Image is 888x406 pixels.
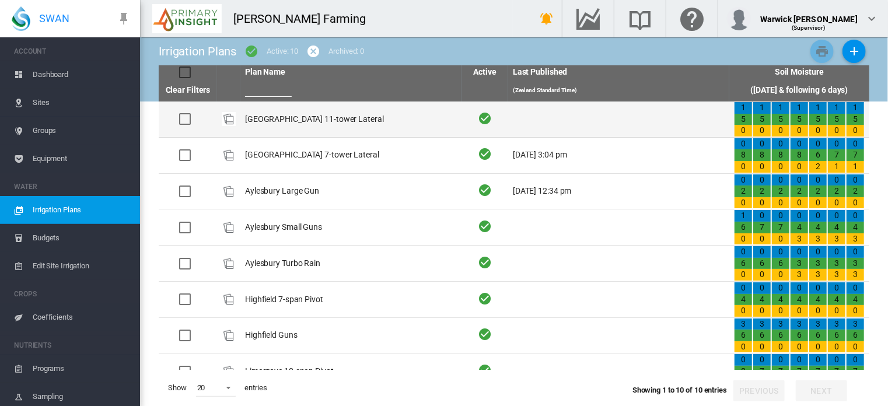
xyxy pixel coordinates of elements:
div: 5 [772,114,789,125]
div: 0 [828,282,845,294]
img: product-image-placeholder.png [222,184,236,198]
div: 6 [809,330,827,341]
div: 0 [735,246,752,258]
div: 5 [847,114,864,125]
div: 5 [791,114,808,125]
div: 2 [847,185,864,197]
div: 0 [753,305,771,317]
div: 4 [735,294,752,306]
div: 2 [772,185,789,197]
div: 0 [847,305,864,317]
th: Last Published [508,65,729,79]
span: Irrigation Plans [33,196,131,224]
div: 4 [791,222,808,233]
span: Budgets [33,224,131,252]
div: 1 [828,161,845,173]
td: 0 8 0 0 8 0 0 8 0 0 8 0 0 6 2 0 7 1 0 7 1 [729,138,869,173]
td: [DATE] 3:04 pm [508,138,729,173]
td: [DATE] 12:34 pm [508,174,729,209]
th: ([DATE] & following 6 days) [729,79,869,101]
div: 0 [772,210,789,222]
div: 6 [847,330,864,341]
div: 0 [828,125,845,136]
div: 4 [809,294,827,306]
div: Irrigation Plans [159,43,236,60]
div: 7 [772,222,789,233]
div: 0 [735,354,752,366]
md-icon: icon-chevron-down [865,12,879,26]
div: 0 [828,138,845,150]
img: profile.jpg [728,7,751,30]
div: 7 [753,222,771,233]
div: 0 [735,125,752,136]
div: 0 [772,138,789,150]
div: 1 [735,102,752,114]
div: 2 [828,185,845,197]
div: 0 [772,174,789,186]
td: Aylesbury Large Gun [240,174,462,209]
md-icon: Search the knowledge base [626,12,654,26]
div: Plan Id: 37969 [222,328,236,342]
div: 1 [791,102,808,114]
div: 0 [772,282,789,294]
td: Aylesbury Small Guns [240,209,462,245]
span: SWAN [39,11,69,26]
md-icon: Go to the Data Hub [574,12,602,26]
div: 7 [772,366,789,377]
div: 1 [809,102,827,114]
div: 0 [753,161,771,173]
div: 5 [809,114,827,125]
div: 0 [809,210,827,222]
div: 4 [828,222,845,233]
div: 5 [735,114,752,125]
td: 0 8 0 0 7 1 0 7 1 0 7 1 0 7 1 0 7 1 0 7 1 [729,353,869,389]
img: SWAN-Landscape-Logo-Colour-drop.png [12,6,30,31]
div: 3 [791,258,808,269]
div: 0 [791,246,808,258]
div: Archived: 0 [328,46,364,57]
td: Highfield Guns [240,318,462,353]
div: 2 [809,185,827,197]
div: 7 [828,366,845,377]
span: NUTRIENTS [14,336,131,355]
td: Aylesbury Turbo Rain [240,246,462,281]
div: 2 [753,185,771,197]
div: 0 [847,210,864,222]
div: 0 [772,246,789,258]
div: 7 [847,149,864,161]
div: 4 [791,294,808,306]
div: 0 [847,125,864,136]
td: Limegrove 10-span Pivot [240,353,462,389]
td: 0 2 0 0 2 0 0 2 0 0 2 0 0 2 0 0 2 0 0 2 0 [729,174,869,209]
div: 0 [809,305,827,317]
img: product-image-placeholder.png [222,292,236,306]
md-icon: icon-plus [847,44,861,58]
img: product-image-placeholder.png [222,328,236,342]
div: 3 [809,233,827,245]
div: 6 [735,330,752,341]
div: 0 [753,138,771,150]
div: 0 [772,233,789,245]
div: 0 [847,282,864,294]
div: Plan Id: 36923 [222,292,236,306]
div: 0 [847,138,864,150]
div: 7 [753,366,771,377]
div: 5 [753,114,771,125]
div: 3 [809,318,827,330]
span: (Supervisor) [792,24,826,31]
div: 6 [735,258,752,269]
div: 1 [847,161,864,173]
div: 2 [735,185,752,197]
div: [PERSON_NAME] Farming [233,10,376,27]
div: 0 [772,197,789,209]
div: 0 [735,233,752,245]
button: Add New Plan [842,40,866,63]
td: Highfield 7-span Pivot [240,282,462,317]
div: 3 [828,258,845,269]
div: 0 [735,282,752,294]
div: 7 [828,149,845,161]
div: 0 [847,341,864,353]
div: 0 [772,354,789,366]
div: 3 [847,233,864,245]
img: product-image-placeholder.png [222,220,236,235]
